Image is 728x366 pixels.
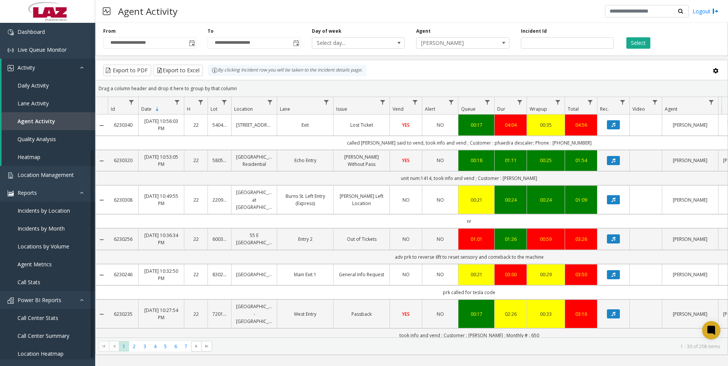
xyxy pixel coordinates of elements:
a: 830202 [212,271,227,278]
h3: Agent Activity [114,2,181,21]
a: [PERSON_NAME] [667,196,714,204]
a: Activity [2,59,95,76]
div: 03:00 [499,271,522,278]
span: Go to the last page [201,341,212,352]
a: [DATE] 10:56:03 PM [143,118,179,132]
div: 01:11 [499,157,522,164]
a: 00:59 [532,236,560,243]
a: 22 [189,236,203,243]
span: Page 1 [119,341,129,352]
a: 02:26 [499,310,522,318]
a: 6230235 [112,310,134,318]
span: Date [141,106,152,112]
img: pageIcon [103,2,110,21]
img: 'icon' [8,29,14,35]
span: Location Heatmap [18,350,64,357]
span: Daily Activity [18,82,49,89]
a: NO [427,121,453,129]
img: infoIcon.svg [212,67,218,73]
div: 04:04 [499,121,522,129]
img: 'icon' [8,47,14,53]
span: YES [402,311,410,317]
a: Queue Filter Menu [482,97,493,107]
a: Echo Entry [282,157,329,164]
a: [PERSON_NAME] [667,157,714,164]
a: 00:35 [532,121,560,129]
button: Export to PDF [103,65,151,76]
div: 03:26 [570,236,592,243]
a: 600349 [212,236,227,243]
a: [DATE] 10:53:05 PM [143,153,179,168]
a: Dur Filter Menu [515,97,525,107]
a: West Entry [282,310,329,318]
span: Page 6 [171,341,181,352]
span: YES [402,157,410,164]
span: Locations by Volume [18,243,69,250]
a: Wrapup Filter Menu [553,97,563,107]
a: Video Filter Menu [650,97,660,107]
a: NO [394,196,417,204]
a: [GEOGRAPHIC_DATA] Residential [236,153,272,168]
span: Location Management [18,171,74,178]
a: 6230340 [112,121,134,129]
a: 22 [189,271,203,278]
a: Id Filter Menu [126,97,137,107]
a: 22 [189,196,203,204]
span: Lane [280,106,290,112]
span: Page 5 [160,341,171,352]
div: 03:16 [570,310,592,318]
span: Dashboard [18,28,45,35]
div: Drag a column header and drop it here to group by that column [96,82,728,95]
span: YES [402,122,410,128]
span: Agent Metrics [18,261,52,268]
div: 00:33 [532,310,560,318]
span: Select day... [312,38,386,48]
span: Id [111,106,115,112]
a: NO [427,157,453,164]
span: Go to the next page [193,343,200,349]
span: Reports [18,189,37,196]
div: 00:25 [532,157,560,164]
a: Collapse Details [96,123,108,129]
a: 6230256 [112,236,134,243]
a: Collapse Details [96,197,108,203]
a: NO [427,271,453,278]
span: Lane Activity [18,100,49,107]
span: Incidents by Location [18,207,70,214]
a: Collapse Details [96,311,108,317]
span: Lot [211,106,217,112]
span: Page 4 [150,341,160,352]
a: [DATE] 10:49:55 PM [143,193,179,207]
a: Location Filter Menu [265,97,275,107]
div: 03:50 [570,271,592,278]
a: 00:17 [463,310,490,318]
a: Collapse Details [96,158,108,164]
a: 22 [189,157,203,164]
kendo-pager-info: 1 - 30 of 208 items [217,343,720,350]
label: Incident Id [521,28,547,35]
a: Heatmap [2,148,95,166]
a: 00:18 [463,157,490,164]
a: 55 E [GEOGRAPHIC_DATA] [236,232,272,246]
span: Power BI Reports [18,296,61,304]
span: Total [568,106,579,112]
label: Agent [416,28,431,35]
a: 540444 [212,121,227,129]
a: NO [427,196,453,204]
label: Day of week [312,28,342,35]
span: Go to the last page [204,343,210,349]
a: Agent Activity [2,112,95,130]
a: [GEOGRAPHIC_DATA] at [GEOGRAPHIC_DATA] [236,189,272,211]
img: 'icon' [8,65,14,71]
a: 6230320 [112,157,134,164]
a: YES [394,121,417,129]
span: Page 2 [129,341,139,352]
a: [PERSON_NAME] Left Location [338,193,385,207]
div: 01:01 [463,236,490,243]
a: Main Exit 1 [282,271,329,278]
a: Alert Filter Menu [446,97,457,107]
a: 00:17 [463,121,490,129]
span: Toggle popup [292,38,300,48]
a: Exit [282,121,329,129]
span: Agent Activity [18,118,55,125]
